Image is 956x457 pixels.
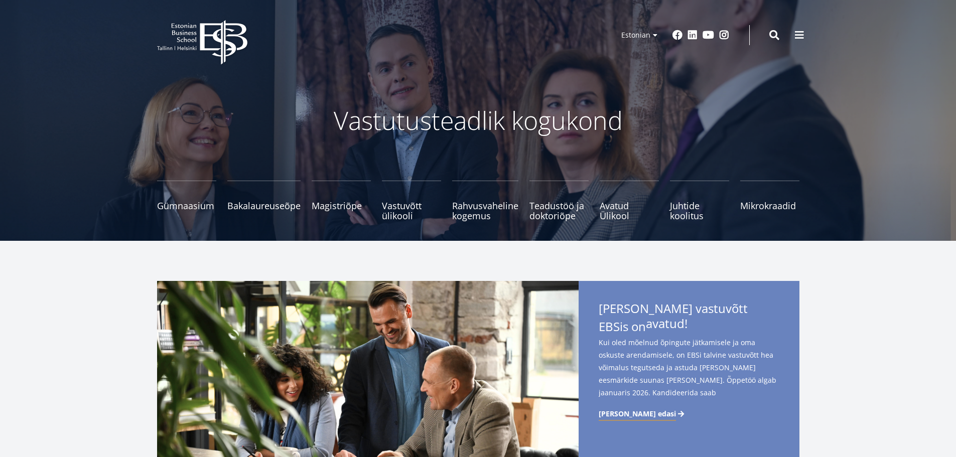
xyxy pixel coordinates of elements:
[599,301,779,334] span: [PERSON_NAME] vastuvõtt EBSis on
[452,181,518,221] a: Rahvusvaheline kogemus
[529,181,589,221] a: Teadustöö ja doktoriõpe
[600,201,659,221] span: Avatud Ülikool
[646,316,688,331] span: avatud!
[227,201,301,211] span: Bakalaureuseõpe
[382,181,441,221] a: Vastuvõtt ülikooli
[688,30,698,40] a: Linkedin
[157,201,216,211] span: Gümnaasium
[672,30,682,40] a: Facebook
[670,201,729,221] span: Juhtide koolitus
[599,409,686,419] a: [PERSON_NAME] edasi
[719,30,729,40] a: Instagram
[703,30,714,40] a: Youtube
[312,181,371,221] a: Magistriõpe
[157,181,216,221] a: Gümnaasium
[212,105,744,135] p: Vastutusteadlik kogukond
[529,201,589,221] span: Teadustöö ja doktoriõpe
[600,181,659,221] a: Avatud Ülikool
[312,201,371,211] span: Magistriõpe
[452,201,518,221] span: Rahvusvaheline kogemus
[599,409,676,419] span: [PERSON_NAME] edasi
[740,181,799,221] a: Mikrokraadid
[740,201,799,211] span: Mikrokraadid
[670,181,729,221] a: Juhtide koolitus
[382,201,441,221] span: Vastuvõtt ülikooli
[227,181,301,221] a: Bakalaureuseõpe
[599,336,779,415] span: Kui oled mõelnud õpingute jätkamisele ja oma oskuste arendamisele, on EBSi talvine vastuvõtt hea ...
